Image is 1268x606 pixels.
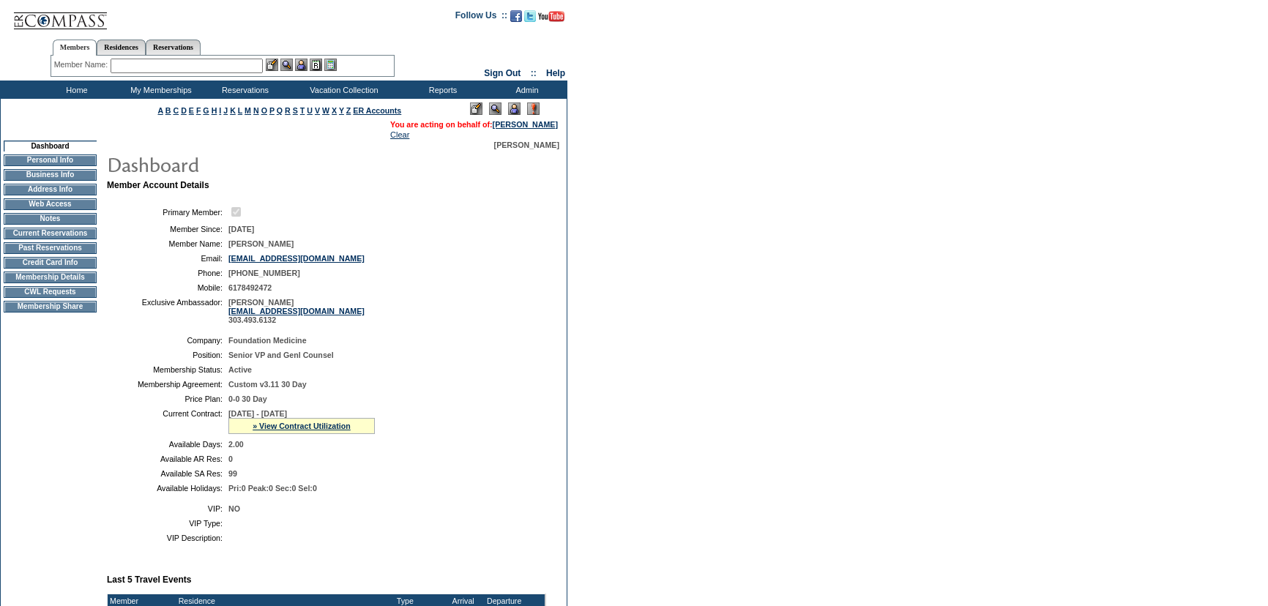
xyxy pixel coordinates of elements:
[4,286,97,298] td: CWL Requests
[253,106,259,115] a: N
[524,15,536,23] a: Follow us on Twitter
[300,106,305,115] a: T
[113,454,223,463] td: Available AR Res:
[228,394,267,403] span: 0-0 30 Day
[310,59,322,71] img: Reservations
[228,409,287,418] span: [DATE] - [DATE]
[113,336,223,345] td: Company:
[4,184,97,195] td: Address Info
[483,81,567,99] td: Admin
[4,301,97,313] td: Membership Share
[4,242,97,254] td: Past Reservations
[285,106,291,115] a: R
[494,141,559,149] span: [PERSON_NAME]
[113,469,223,478] td: Available SA Res:
[228,269,300,277] span: [PHONE_NUMBER]
[219,106,221,115] a: I
[295,59,307,71] img: Impersonate
[238,106,242,115] a: L
[307,106,313,115] a: U
[113,205,223,219] td: Primary Member:
[228,365,252,374] span: Active
[212,106,217,115] a: H
[470,102,482,115] img: Edit Mode
[228,336,307,345] span: Foundation Medicine
[54,59,111,71] div: Member Name:
[113,298,223,324] td: Exclusive Ambassador:
[4,141,97,151] td: Dashboard
[527,102,540,115] img: Log Concern/Member Elevation
[484,68,521,78] a: Sign Out
[390,130,409,139] a: Clear
[228,225,254,233] span: [DATE]
[546,68,565,78] a: Help
[510,15,522,23] a: Become our fan on Facebook
[113,225,223,233] td: Member Since:
[228,254,365,263] a: [EMAIL_ADDRESS][DOMAIN_NAME]
[455,9,507,26] td: Follow Us ::
[228,380,307,389] span: Custom v3.11 30 Day
[538,11,564,22] img: Subscribe to our YouTube Channel
[228,351,334,359] span: Senior VP and Genl Counsel
[245,106,251,115] a: M
[280,59,293,71] img: View
[390,120,558,129] span: You are acting on behalf of:
[228,484,317,493] span: Pri:0 Peak:0 Sec:0 Sel:0
[399,81,483,99] td: Reports
[293,106,298,115] a: S
[228,307,365,315] a: [EMAIL_ADDRESS][DOMAIN_NAME]
[113,534,223,542] td: VIP Description:
[113,440,223,449] td: Available Days:
[53,40,97,56] a: Members
[223,106,228,115] a: J
[113,269,223,277] td: Phone:
[346,106,351,115] a: Z
[117,81,201,99] td: My Memberships
[107,575,191,585] b: Last 5 Travel Events
[113,351,223,359] td: Position:
[261,106,267,115] a: O
[4,228,97,239] td: Current Reservations
[286,81,399,99] td: Vacation Collection
[113,254,223,263] td: Email:
[4,257,97,269] td: Credit Card Info
[113,394,223,403] td: Price Plan:
[230,106,236,115] a: K
[228,454,233,463] span: 0
[4,198,97,210] td: Web Access
[269,106,275,115] a: P
[203,106,209,115] a: G
[510,10,522,22] img: Become our fan on Facebook
[189,106,194,115] a: E
[113,380,223,389] td: Membership Agreement:
[201,81,286,99] td: Reservations
[113,365,223,374] td: Membership Status:
[97,40,146,55] a: Residences
[538,15,564,23] a: Subscribe to our YouTube Channel
[228,239,294,248] span: [PERSON_NAME]
[253,422,351,430] a: » View Contract Utilization
[113,239,223,248] td: Member Name:
[277,106,283,115] a: Q
[181,106,187,115] a: D
[228,440,244,449] span: 2.00
[324,59,337,71] img: b_calculator.gif
[508,102,521,115] img: Impersonate
[339,106,344,115] a: Y
[228,504,240,513] span: NO
[4,169,97,181] td: Business Info
[173,106,179,115] a: C
[266,59,278,71] img: b_edit.gif
[158,106,163,115] a: A
[228,283,272,292] span: 6178492472
[322,106,329,115] a: W
[524,10,536,22] img: Follow us on Twitter
[4,272,97,283] td: Membership Details
[4,154,97,166] td: Personal Info
[113,519,223,528] td: VIP Type:
[353,106,401,115] a: ER Accounts
[113,504,223,513] td: VIP:
[165,106,171,115] a: B
[4,213,97,225] td: Notes
[113,484,223,493] td: Available Holidays:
